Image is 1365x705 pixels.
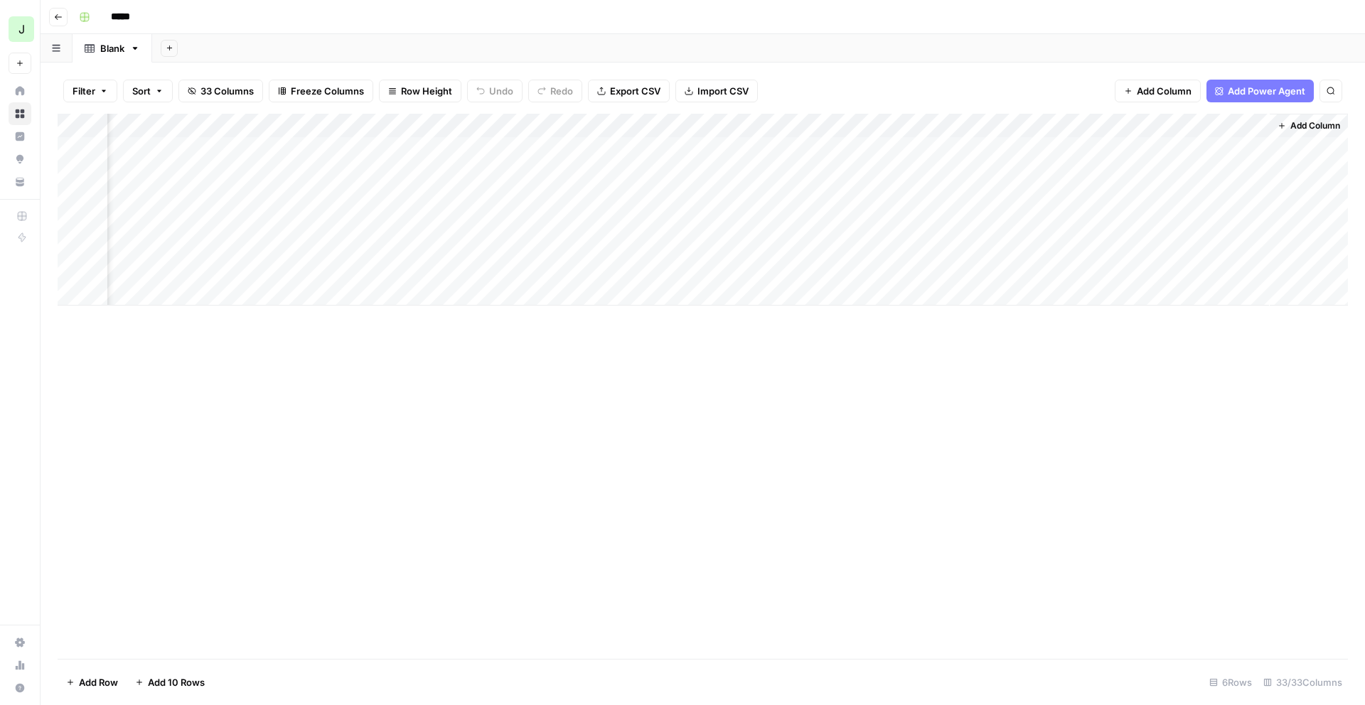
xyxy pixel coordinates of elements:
div: 33/33 Columns [1258,671,1348,694]
button: Filter [63,80,117,102]
a: Usage [9,654,31,677]
a: Browse [9,102,31,125]
span: Add Row [79,675,118,689]
a: Home [9,80,31,102]
button: Workspace: JB.COM [9,11,31,47]
button: Row Height [379,80,461,102]
a: Settings [9,631,31,654]
button: Add 10 Rows [127,671,213,694]
span: 33 Columns [200,84,254,98]
button: Add Column [1115,80,1201,102]
a: Blank [73,34,152,63]
button: Redo [528,80,582,102]
button: Add Column [1272,117,1346,135]
span: Row Height [401,84,452,98]
a: Insights [9,125,31,148]
span: J [18,21,25,38]
span: Export CSV [610,84,660,98]
a: Your Data [9,171,31,193]
span: Sort [132,84,151,98]
span: Add Column [1137,84,1192,98]
span: Redo [550,84,573,98]
div: 6 Rows [1204,671,1258,694]
span: Import CSV [697,84,749,98]
button: Export CSV [588,80,670,102]
button: Undo [467,80,523,102]
span: Undo [489,84,513,98]
div: Blank [100,41,124,55]
button: Sort [123,80,173,102]
span: Filter [73,84,95,98]
button: Freeze Columns [269,80,373,102]
a: Opportunities [9,148,31,171]
button: Help + Support [9,677,31,699]
button: Add Power Agent [1206,80,1314,102]
span: Freeze Columns [291,84,364,98]
button: 33 Columns [178,80,263,102]
button: Import CSV [675,80,758,102]
span: Add 10 Rows [148,675,205,689]
span: Add Column [1290,119,1340,132]
button: Add Row [58,671,127,694]
span: Add Power Agent [1228,84,1305,98]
